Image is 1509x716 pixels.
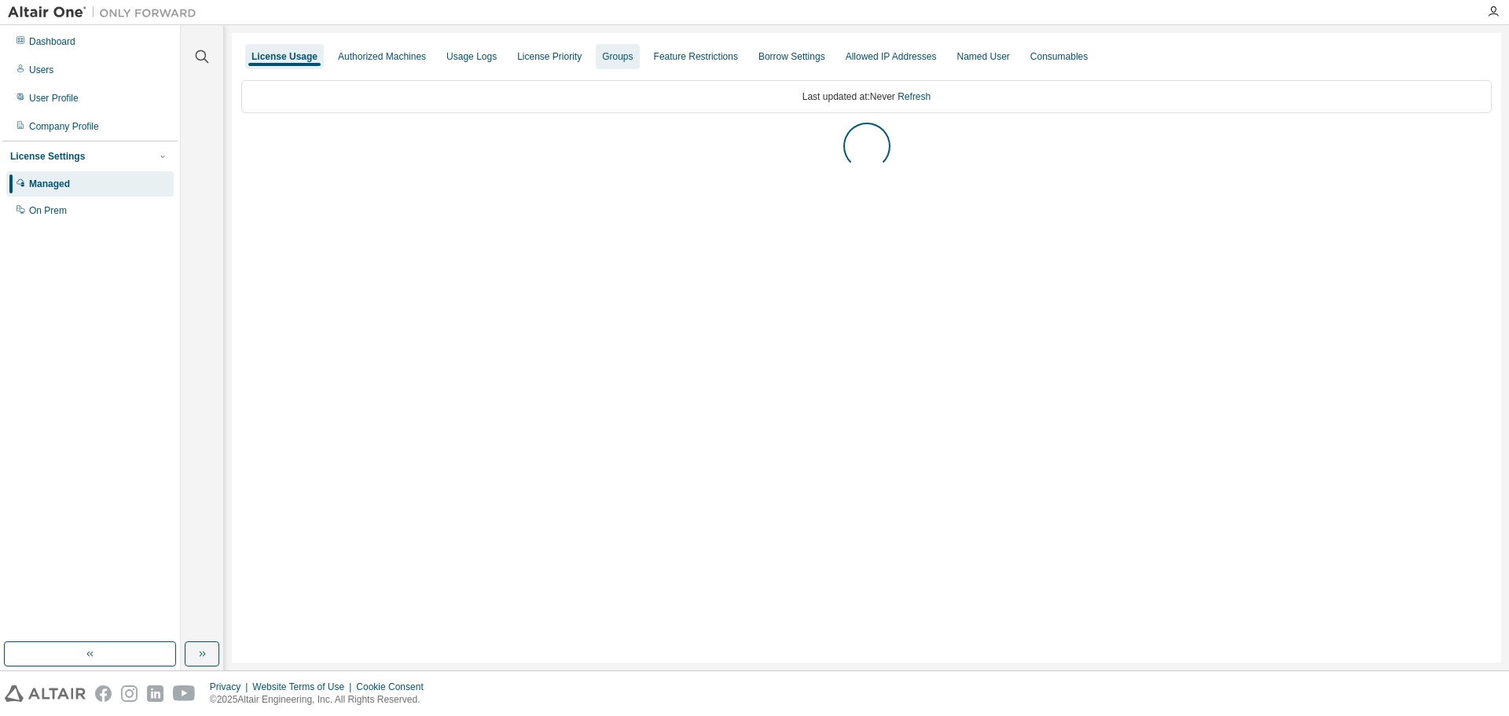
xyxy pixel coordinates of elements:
div: Website Terms of Use [252,681,356,693]
div: License Settings [10,150,85,163]
img: linkedin.svg [147,685,163,702]
div: On Prem [29,204,67,217]
div: Company Profile [29,120,99,133]
div: Borrow Settings [758,50,825,63]
img: altair_logo.svg [5,685,86,702]
div: Named User [956,50,1009,63]
div: Managed [29,178,70,190]
div: License Usage [251,50,318,63]
div: Authorized Machines [338,50,426,63]
div: Cookie Consent [356,681,432,693]
p: © 2025 Altair Engineering, Inc. All Rights Reserved. [210,693,433,707]
div: Dashboard [29,35,75,48]
img: Altair One [8,5,204,20]
div: Last updated at: Never [241,80,1492,113]
div: Feature Restrictions [654,50,738,63]
img: youtube.svg [173,685,196,702]
a: Refresh [898,91,931,102]
div: License Priority [517,50,582,63]
img: facebook.svg [95,685,112,702]
img: instagram.svg [121,685,138,702]
div: Consumables [1030,50,1088,63]
div: Users [29,64,53,76]
div: Allowed IP Addresses [846,50,937,63]
div: Groups [602,50,633,63]
div: Usage Logs [446,50,497,63]
div: Privacy [210,681,252,693]
div: User Profile [29,92,79,105]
